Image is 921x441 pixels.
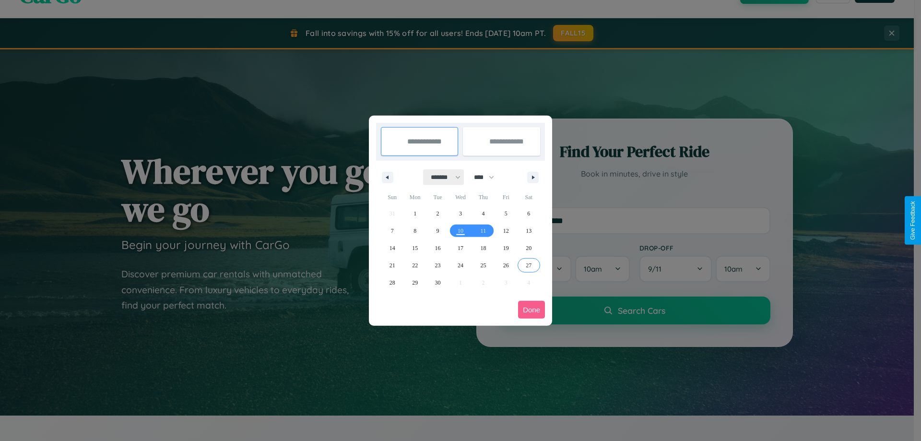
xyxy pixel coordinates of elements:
[518,190,540,205] span: Sat
[472,257,495,274] button: 25
[495,190,517,205] span: Fri
[480,239,486,257] span: 18
[472,239,495,257] button: 18
[481,222,486,239] span: 11
[505,205,508,222] span: 5
[426,239,449,257] button: 16
[390,274,395,291] span: 28
[426,190,449,205] span: Tue
[472,190,495,205] span: Thu
[449,257,472,274] button: 24
[403,257,426,274] button: 22
[472,205,495,222] button: 4
[412,257,418,274] span: 22
[503,257,509,274] span: 26
[495,239,517,257] button: 19
[458,222,463,239] span: 10
[426,205,449,222] button: 2
[403,239,426,257] button: 15
[495,205,517,222] button: 5
[412,274,418,291] span: 29
[909,201,916,240] div: Give Feedback
[435,257,441,274] span: 23
[449,190,472,205] span: Wed
[390,257,395,274] span: 21
[495,257,517,274] button: 26
[518,222,540,239] button: 13
[391,222,394,239] span: 7
[381,274,403,291] button: 28
[412,239,418,257] span: 15
[413,222,416,239] span: 8
[458,257,463,274] span: 24
[381,222,403,239] button: 7
[426,222,449,239] button: 9
[518,257,540,274] button: 27
[518,301,545,319] button: Done
[413,205,416,222] span: 1
[435,239,441,257] span: 16
[495,222,517,239] button: 12
[459,205,462,222] span: 3
[403,274,426,291] button: 29
[526,257,531,274] span: 27
[426,274,449,291] button: 30
[403,205,426,222] button: 1
[449,222,472,239] button: 10
[503,239,509,257] span: 19
[518,205,540,222] button: 6
[381,239,403,257] button: 14
[449,239,472,257] button: 17
[526,222,531,239] span: 13
[527,205,530,222] span: 6
[390,239,395,257] span: 14
[503,222,509,239] span: 12
[435,274,441,291] span: 30
[381,190,403,205] span: Sun
[437,205,439,222] span: 2
[472,222,495,239] button: 11
[480,257,486,274] span: 25
[458,239,463,257] span: 17
[437,222,439,239] span: 9
[526,239,531,257] span: 20
[403,190,426,205] span: Mon
[403,222,426,239] button: 8
[426,257,449,274] button: 23
[518,239,540,257] button: 20
[449,205,472,222] button: 3
[482,205,484,222] span: 4
[381,257,403,274] button: 21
